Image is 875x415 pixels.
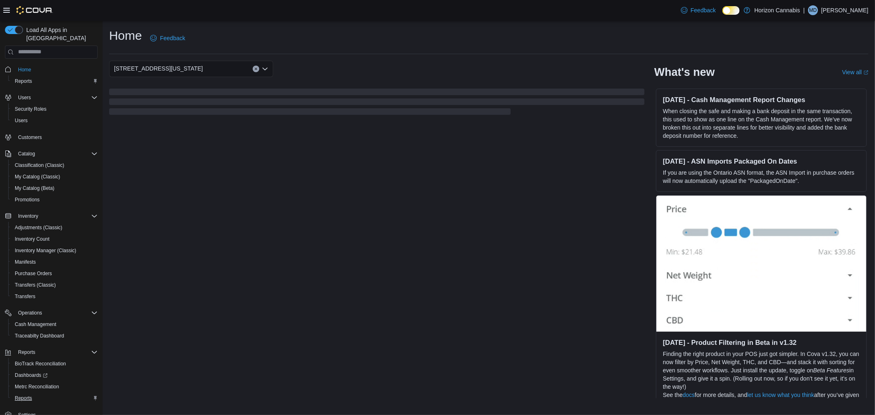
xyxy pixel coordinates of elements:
[663,107,860,140] p: When closing the safe and making a bank deposit in the same transaction, this used to show as one...
[8,182,101,194] button: My Catalog (Beta)
[11,246,80,255] a: Inventory Manager (Classic)
[663,338,860,347] h3: [DATE] - Product Filtering in Beta in v1.32
[11,393,98,403] span: Reports
[683,392,695,398] a: docs
[11,104,50,114] a: Security Roles
[15,236,50,242] span: Inventory Count
[11,319,59,329] a: Cash Management
[15,149,98,159] span: Catalog
[11,382,62,392] a: Metrc Reconciliation
[11,195,43,205] a: Promotions
[18,66,31,73] span: Home
[8,115,101,126] button: Users
[8,160,101,171] button: Classification (Classic)
[663,96,860,104] h3: [DATE] - Cash Management Report Changes
[8,381,101,392] button: Metrc Reconciliation
[15,270,52,277] span: Purchase Orders
[663,391,860,407] p: See the for more details, and after you’ve given it a try.
[15,308,98,318] span: Operations
[15,308,46,318] button: Operations
[15,78,32,84] span: Reports
[11,183,98,193] span: My Catalog (Beta)
[2,210,101,222] button: Inventory
[11,76,35,86] a: Reports
[15,360,66,367] span: BioTrack Reconciliation
[18,150,35,157] span: Catalog
[864,70,868,75] svg: External link
[15,395,32,401] span: Reports
[722,6,740,15] input: Dark Mode
[11,116,31,125] a: Users
[2,347,101,358] button: Reports
[8,279,101,291] button: Transfers (Classic)
[11,359,98,369] span: BioTrack Reconciliation
[15,347,39,357] button: Reports
[15,347,98,357] span: Reports
[11,331,67,341] a: Traceabilty Dashboard
[15,372,48,379] span: Dashboards
[16,6,53,14] img: Cova
[747,392,814,398] a: let us know what you think
[15,282,56,288] span: Transfers (Classic)
[15,173,60,180] span: My Catalog (Classic)
[8,103,101,115] button: Security Roles
[8,392,101,404] button: Reports
[11,234,53,244] a: Inventory Count
[11,257,39,267] a: Manifests
[109,90,644,116] span: Loading
[15,132,45,142] a: Customers
[654,66,715,79] h2: What's new
[691,6,716,14] span: Feedback
[18,94,31,101] span: Users
[15,185,55,192] span: My Catalog (Beta)
[15,224,62,231] span: Adjustments (Classic)
[11,172,64,182] a: My Catalog (Classic)
[8,222,101,233] button: Adjustments (Classic)
[11,104,98,114] span: Security Roles
[15,333,64,339] span: Traceabilty Dashboard
[253,66,259,72] button: Clear input
[15,149,38,159] button: Catalog
[11,280,59,290] a: Transfers (Classic)
[15,293,35,300] span: Transfers
[11,370,98,380] span: Dashboards
[8,256,101,268] button: Manifests
[15,211,41,221] button: Inventory
[813,367,850,374] em: Beta Features
[11,223,98,233] span: Adjustments (Classic)
[109,27,142,44] h1: Home
[18,349,35,356] span: Reports
[15,321,56,328] span: Cash Management
[23,26,98,42] span: Load All Apps in [GEOGRAPHIC_DATA]
[663,350,860,391] p: Finding the right product in your POS just got simpler. In Cova v1.32, you can now filter by Pric...
[11,269,55,278] a: Purchase Orders
[8,291,101,302] button: Transfers
[8,358,101,369] button: BioTrack Reconciliation
[11,195,98,205] span: Promotions
[754,5,800,15] p: Horizon Cannabis
[8,75,101,87] button: Reports
[11,382,98,392] span: Metrc Reconciliation
[11,160,98,170] span: Classification (Classic)
[2,148,101,160] button: Catalog
[8,369,101,381] a: Dashboards
[11,116,98,125] span: Users
[8,171,101,182] button: My Catalog (Classic)
[803,5,805,15] p: |
[11,319,98,329] span: Cash Management
[15,247,76,254] span: Inventory Manager (Classic)
[15,259,36,265] span: Manifests
[11,234,98,244] span: Inventory Count
[11,331,98,341] span: Traceabilty Dashboard
[663,169,860,185] p: If you are using the Ontario ASN format, the ASN Import in purchase orders will now automatically...
[11,257,98,267] span: Manifests
[18,134,42,141] span: Customers
[15,93,98,103] span: Users
[842,69,868,75] a: View allExternal link
[8,330,101,342] button: Traceabilty Dashboard
[11,183,58,193] a: My Catalog (Beta)
[15,211,98,221] span: Inventory
[160,34,185,42] span: Feedback
[8,268,101,279] button: Purchase Orders
[11,359,69,369] a: BioTrack Reconciliation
